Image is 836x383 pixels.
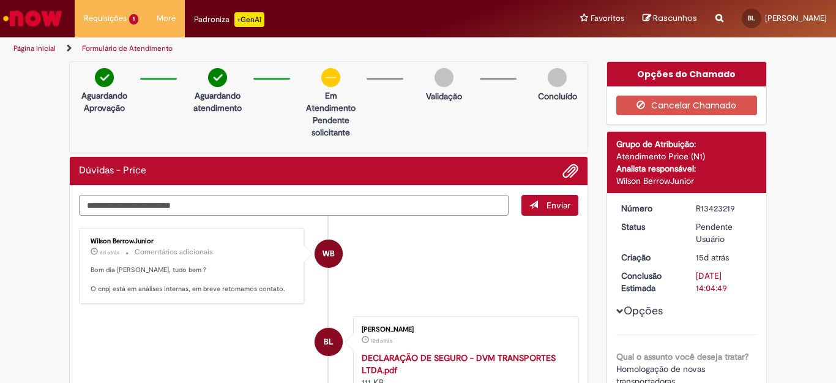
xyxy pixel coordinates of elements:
img: img-circle-grey.png [548,68,567,87]
dt: Número [612,202,687,214]
div: Grupo de Atribuição: [616,138,758,150]
div: [PERSON_NAME] [362,326,565,333]
img: img-circle-grey.png [435,68,453,87]
img: check-circle-green.png [95,68,114,87]
span: 15d atrás [696,252,729,263]
span: Requisições [84,12,127,25]
button: Enviar [521,195,578,216]
a: Página inicial [13,44,56,53]
img: check-circle-green.png [208,68,227,87]
div: Wilson BerrowJunior [616,175,758,187]
span: BL [748,14,755,22]
dt: Status [612,221,687,233]
p: Aguardando atendimento [188,89,247,114]
span: 6d atrás [100,249,119,256]
span: Rascunhos [653,12,697,24]
div: Pendente Usuário [696,221,753,245]
img: circle-minus.png [321,68,340,87]
textarea: Digite sua mensagem aqui... [79,195,509,216]
span: WB [323,239,335,268]
div: Analista responsável: [616,162,758,175]
h2: Dúvidas - Price Histórico de tíquete [79,165,146,176]
div: Atendimento Price (N1) [616,150,758,162]
span: Favoritos [591,12,624,25]
span: 12d atrás [371,337,392,344]
div: [DATE] 14:04:49 [696,270,753,294]
p: Validação [426,90,462,102]
div: Padroniza [194,12,264,27]
time: 18/08/2025 07:57:23 [696,252,729,263]
dt: Criação [612,251,687,264]
time: 26/08/2025 10:14:09 [100,249,119,256]
button: Adicionar anexos [562,163,578,179]
a: DECLARAÇÃO DE SEGURO - DVM TRANSPORTES LTDA.pdf [362,352,556,376]
div: Wilson BerrowJunior [315,240,343,268]
div: Bruno Leonardo [315,328,343,356]
button: Cancelar Chamado [616,96,758,115]
div: 18/08/2025 07:57:23 [696,251,753,264]
p: Aguardando Aprovação [75,89,134,114]
p: Em Atendimento [301,89,360,114]
span: [PERSON_NAME] [765,13,827,23]
time: 20/08/2025 15:35:51 [371,337,392,344]
span: More [157,12,176,25]
span: BL [324,327,333,357]
p: +GenAi [234,12,264,27]
a: Formulário de Atendimento [82,44,173,53]
p: Bom dia [PERSON_NAME], tudo bem ? O cnpj está em análises internas, em breve retomamos contato. [91,265,294,294]
div: R13423219 [696,202,753,214]
div: Wilson BerrowJunior [91,238,294,245]
a: Rascunhos [643,13,697,25]
b: Qual o assunto você deseja tratar? [616,351,748,362]
ul: Trilhas de página [9,37,548,60]
p: Pendente solicitante [301,114,360,138]
img: ServiceNow [1,6,64,31]
span: Enviar [547,200,570,211]
div: Opções do Chamado [607,62,767,86]
dt: Conclusão Estimada [612,270,687,294]
small: Comentários adicionais [135,247,213,257]
p: Concluído [538,90,577,102]
span: 1 [129,14,138,25]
